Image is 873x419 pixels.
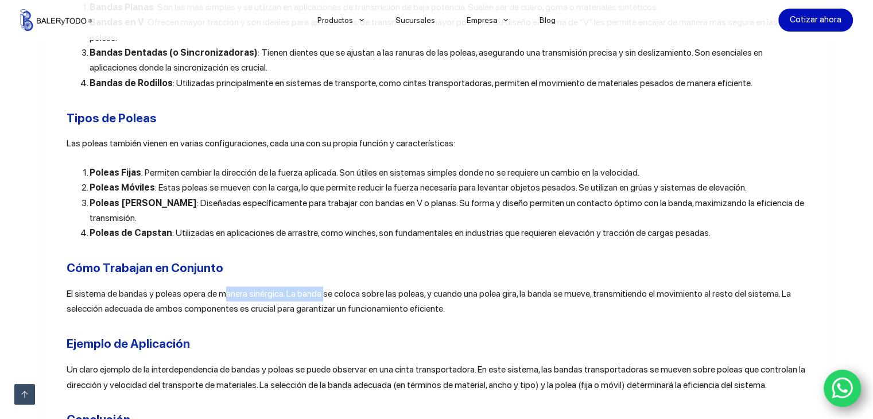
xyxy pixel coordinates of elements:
[90,47,763,73] span: : Tienen dientes que se ajustan a las ranuras de las poleas, asegurando una transmisión precisa y...
[67,364,805,390] span: Un claro ejemplo de la interdependencia de bandas y poleas se puede observar en una cinta transpo...
[67,261,223,275] b: Cómo Trabajan en Conjunto
[90,77,173,88] b: Bandas de Rodillos
[172,227,711,238] span: : Utilizadas en aplicaciones de arrastre, como winches, son fundamentales en industrias que requi...
[90,227,172,238] b: Poleas de Capstan
[14,384,35,405] a: Ir arriba
[155,182,747,193] span: : Estas poleas se mueven con la carga, lo que permite reducir la fuerza necesaria para levantar o...
[778,9,853,32] a: Cotizar ahora
[67,138,455,149] span: Las poleas también vienen en varias configuraciones, cada una con su propia función y característ...
[90,47,258,58] b: Bandas Dentadas (o Sincronizadoras)
[824,370,862,408] a: WhatsApp
[20,9,92,31] img: Balerytodo
[90,197,197,208] b: Poleas [PERSON_NAME]
[90,197,804,223] span: : Diseñadas específicamente para trabajar con bandas en V o planas. Su forma y diseño permiten un...
[90,182,155,193] b: Poleas Móviles
[67,111,157,125] b: Tipos de Poleas
[90,17,778,42] span: : Ofrecen mayor tracción y son ideales para aplicaciones de transmisión de mayor potencia. Su dis...
[173,77,752,88] span: : Utilizadas principalmente en sistemas de transporte, como cintas transportadoras, permiten el m...
[90,167,141,178] b: Poleas Fijas
[67,336,190,351] b: Ejemplo de Aplicación
[141,167,639,178] span: : Permiten cambiar la dirección de la fuerza aplicada. Son útiles en sistemas simples donde no se...
[67,288,791,314] span: El sistema de bandas y poleas opera de manera sinérgica. La banda se coloca sobre las poleas, y c...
